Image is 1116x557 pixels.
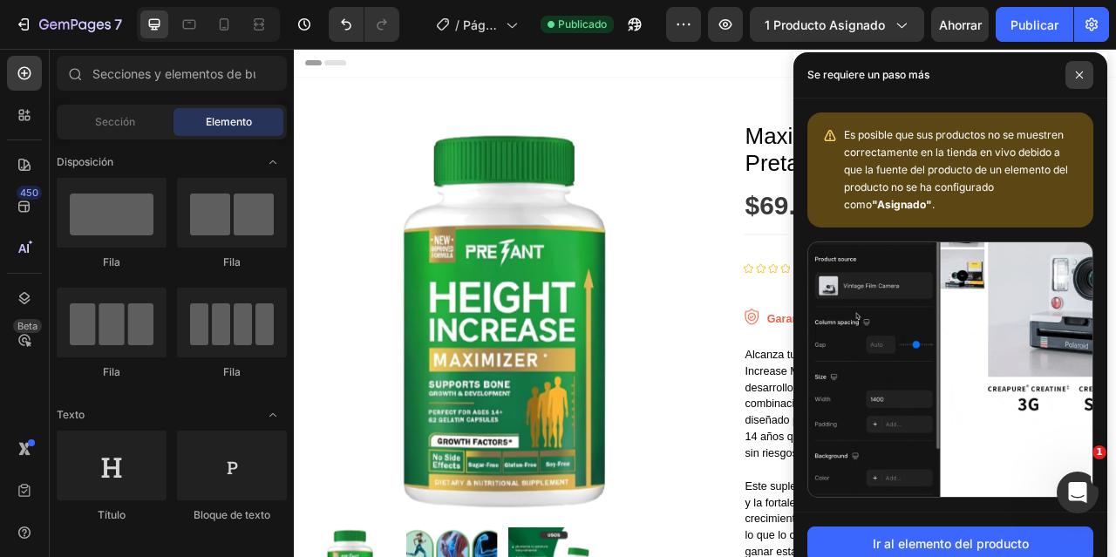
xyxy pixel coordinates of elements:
[17,320,37,332] font: Beta
[95,115,135,128] font: Sección
[931,7,989,42] button: Ahorrar
[463,17,498,197] font: Página del producto - [DATE][PERSON_NAME] 10:05:24
[602,336,1020,350] strong: Garantizamos que el producto es igual a la imagen de muestra.
[656,269,731,288] p: (942 reseñas)
[57,408,85,421] font: Texto
[996,7,1073,42] button: Publicar
[7,7,130,42] button: 7
[98,508,126,521] font: Título
[872,198,932,211] font: "Asignado"
[223,255,241,268] font: Fila
[873,536,1029,551] font: Ir al elemento del producto
[572,92,1033,164] h1: Maximizador De Crecimiento Pretant
[807,68,929,81] font: Se requiere un paso más
[1011,17,1058,32] font: Publicar
[572,330,593,351] img: Alt Image
[206,115,252,128] font: Elemento
[750,7,924,42] button: 1 producto asignado
[455,17,459,32] font: /
[572,178,741,221] div: $69.900,00
[765,17,885,32] font: 1 producto asignado
[57,155,113,168] font: Disposición
[939,17,982,32] font: Ahorrar
[932,198,935,211] font: .
[294,49,1116,557] iframe: Área de diseño
[825,261,861,297] img: Alt Image
[329,7,399,42] div: Deshacer/Rehacer
[574,381,1031,521] span: Alcanza tu máximo potencial de crecimiento con PRETANT Height Increase Maximizer, un suplemento a...
[103,365,120,378] font: Fila
[194,508,270,521] font: Bloque de texto
[259,148,287,176] span: Abrir con palanca
[748,182,856,217] div: $89.900,00
[103,255,120,268] font: Fila
[114,16,122,33] font: 7
[20,187,38,199] font: 450
[558,17,607,31] font: Publicado
[57,56,287,91] input: Secciones y elementos de búsqueda
[1096,446,1103,458] font: 1
[844,128,1068,211] font: Es posible que sus productos no se muestren correctamente en la tienda en vivo debido a que la fu...
[1057,472,1099,513] iframe: Chat en vivo de Intercom
[259,401,287,429] span: Abrir con palanca
[223,365,241,378] font: Fila
[874,261,989,296] strong: Solo 48 unidades disponibles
